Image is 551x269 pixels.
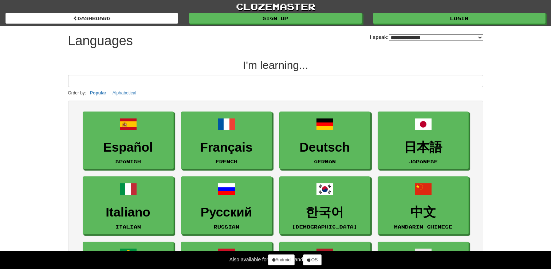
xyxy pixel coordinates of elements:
small: German [314,159,336,164]
h2: I'm learning... [68,59,483,71]
h3: Deutsch [283,140,366,155]
h3: 日本語 [382,140,465,155]
h3: 한국어 [283,205,366,219]
small: Mandarin Chinese [394,224,452,229]
a: РусскийRussian [181,176,272,234]
small: French [216,159,237,164]
a: FrançaisFrench [181,112,272,169]
a: ItalianoItalian [83,176,174,234]
button: Popular [88,89,109,97]
h3: Italiano [87,205,170,219]
small: Order by: [68,90,86,95]
small: Russian [214,224,239,229]
h3: Français [185,140,268,155]
h3: Русский [185,205,268,219]
small: [DEMOGRAPHIC_DATA] [292,224,357,229]
h3: Español [87,140,170,155]
a: EspañolSpanish [83,112,174,169]
a: dashboard [5,13,178,24]
button: Alphabetical [110,89,138,97]
a: 日本語Japanese [378,112,469,169]
select: I speak: [389,34,483,41]
h3: 中文 [382,205,465,219]
label: I speak: [370,34,483,41]
h1: Languages [68,34,133,48]
a: Login [373,13,546,24]
a: DeutschGerman [279,112,370,169]
a: Android [268,254,294,265]
a: iOS [303,254,322,265]
a: 한국어[DEMOGRAPHIC_DATA] [279,176,370,234]
small: Japanese [409,159,438,164]
small: Spanish [115,159,141,164]
a: 中文Mandarin Chinese [378,176,469,234]
a: Sign up [189,13,362,24]
small: Italian [115,224,141,229]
